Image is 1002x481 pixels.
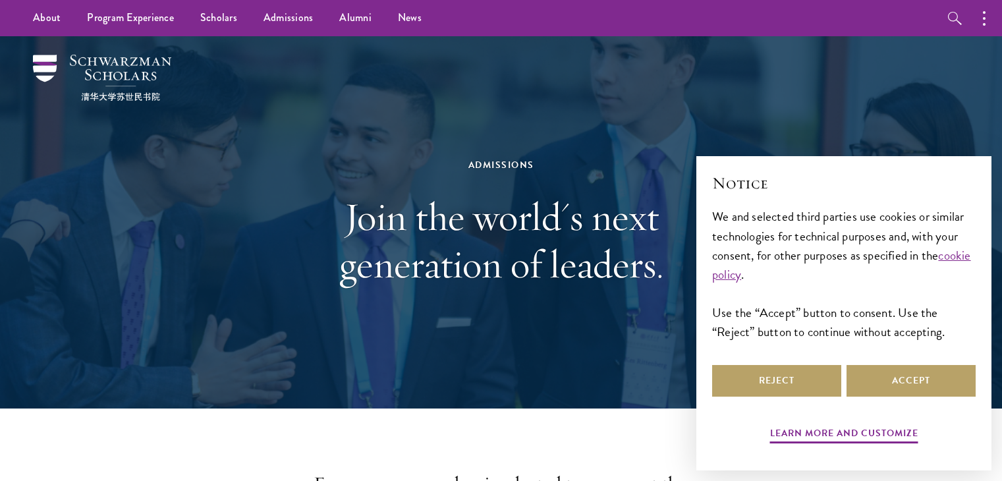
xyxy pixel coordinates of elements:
h1: Join the world's next generation of leaders. [274,193,729,288]
div: Admissions [274,157,729,173]
img: Schwarzman Scholars [33,55,171,101]
a: cookie policy [712,246,971,284]
h2: Notice [712,172,976,194]
div: We and selected third parties use cookies or similar technologies for technical purposes and, wit... [712,207,976,341]
button: Learn more and customize [770,425,918,445]
button: Reject [712,365,841,397]
button: Accept [847,365,976,397]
